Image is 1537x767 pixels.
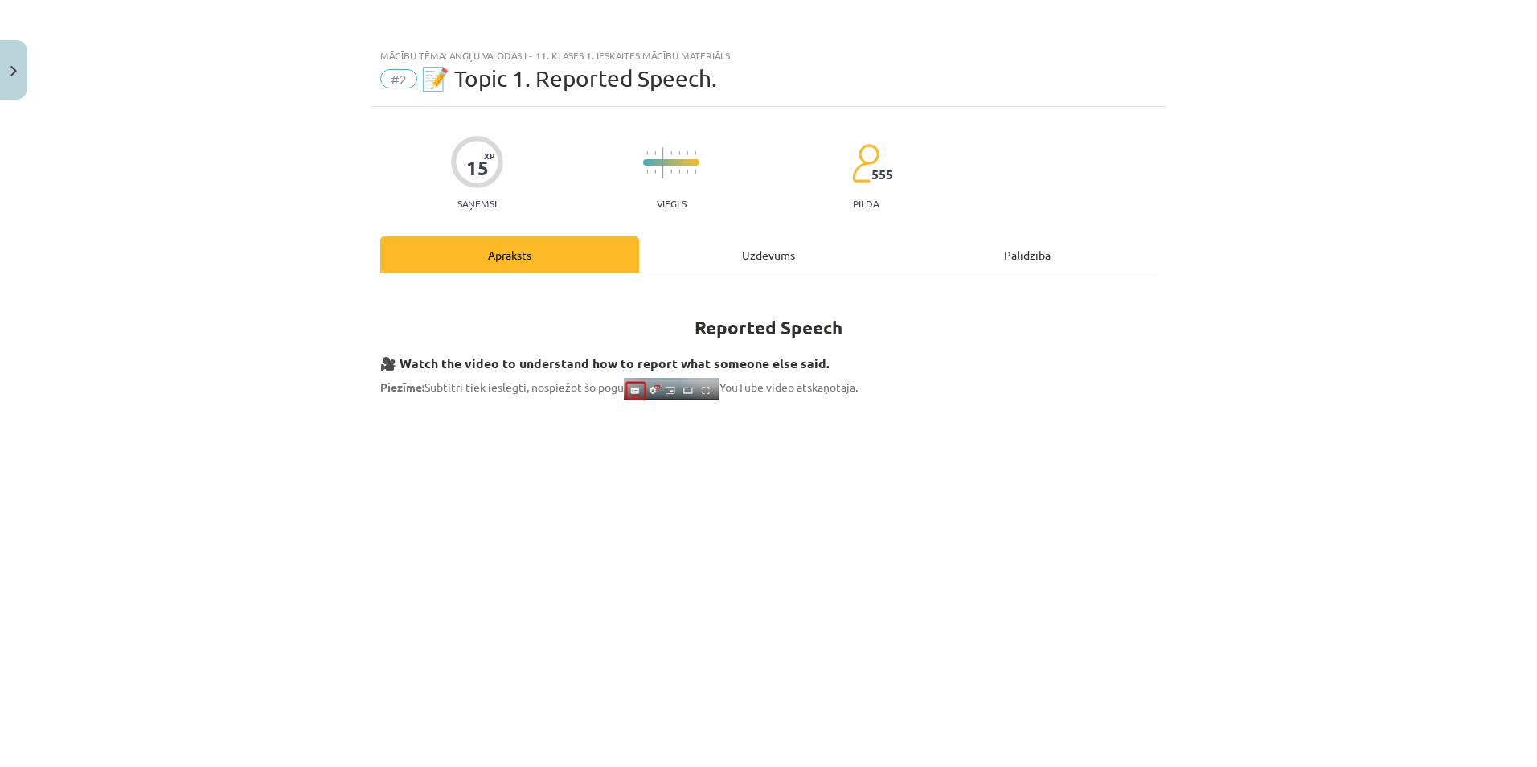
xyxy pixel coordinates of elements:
img: icon-short-line-57e1e144782c952c97e751825c79c345078a6d821885a25fce030b3d8c18986b.svg [646,151,648,155]
div: 15 [466,157,489,179]
img: icon-short-line-57e1e144782c952c97e751825c79c345078a6d821885a25fce030b3d8c18986b.svg [687,151,688,155]
span: Subtitri tiek ieslēgti, nospiežot šo pogu YouTube video atskaņotājā. [380,379,858,394]
strong: Piezīme: [380,379,424,394]
p: Saņemsi [451,198,503,209]
strong: Reported Speech [695,316,842,339]
span: 555 [871,167,893,182]
img: icon-short-line-57e1e144782c952c97e751825c79c345078a6d821885a25fce030b3d8c18986b.svg [695,170,696,174]
img: icon-short-line-57e1e144782c952c97e751825c79c345078a6d821885a25fce030b3d8c18986b.svg [678,151,680,155]
img: icon-short-line-57e1e144782c952c97e751825c79c345078a6d821885a25fce030b3d8c18986b.svg [695,151,696,155]
img: icon-short-line-57e1e144782c952c97e751825c79c345078a6d821885a25fce030b3d8c18986b.svg [654,170,656,174]
div: Uzdevums [639,236,898,273]
img: icon-long-line-d9ea69661e0d244f92f715978eff75569469978d946b2353a9bb055b3ed8787d.svg [662,147,664,178]
img: icon-short-line-57e1e144782c952c97e751825c79c345078a6d821885a25fce030b3d8c18986b.svg [687,170,688,174]
span: 📝 Topic 1. Reported Speech. [421,65,717,92]
p: pilda [853,198,879,209]
strong: 🎥 Watch the video to understand how to report what someone else said. [380,355,830,371]
img: icon-short-line-57e1e144782c952c97e751825c79c345078a6d821885a25fce030b3d8c18986b.svg [646,170,648,174]
img: icon-short-line-57e1e144782c952c97e751825c79c345078a6d821885a25fce030b3d8c18986b.svg [654,151,656,155]
img: students-c634bb4e5e11cddfef0936a35e636f08e4e9abd3cc4e673bd6f9a4125e45ecb1.svg [851,143,879,183]
img: icon-short-line-57e1e144782c952c97e751825c79c345078a6d821885a25fce030b3d8c18986b.svg [670,151,672,155]
div: Mācību tēma: Angļu valodas i - 11. klases 1. ieskaites mācību materiāls [380,50,1157,61]
span: XP [484,151,494,160]
span: #2 [380,69,417,88]
div: Apraksts [380,236,639,273]
img: icon-short-line-57e1e144782c952c97e751825c79c345078a6d821885a25fce030b3d8c18986b.svg [670,170,672,174]
img: icon-close-lesson-0947bae3869378f0d4975bcd49f059093ad1ed9edebbc8119c70593378902aed.svg [10,66,17,76]
img: icon-short-line-57e1e144782c952c97e751825c79c345078a6d821885a25fce030b3d8c18986b.svg [678,170,680,174]
div: Palīdzība [898,236,1157,273]
p: Viegls [657,198,687,209]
